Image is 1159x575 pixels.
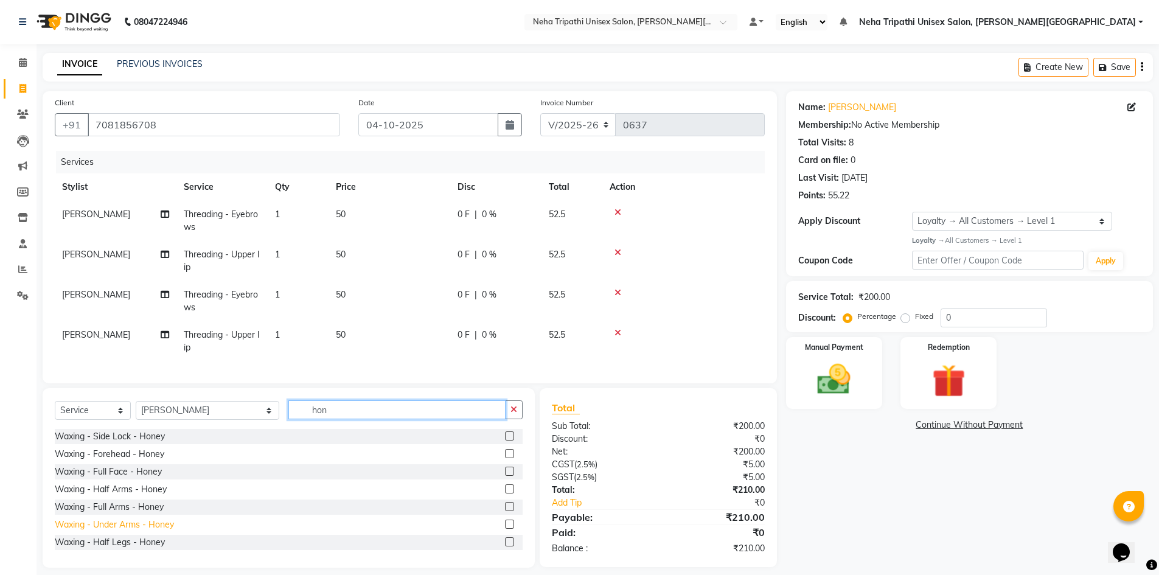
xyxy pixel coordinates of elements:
[543,420,658,433] div: Sub Total:
[658,445,774,458] div: ₹200.00
[184,209,258,232] span: Threading - Eyebrows
[475,329,477,341] span: |
[1018,58,1088,77] button: Create New
[798,101,826,114] div: Name:
[912,235,1141,246] div: All Customers → Level 1
[458,288,470,301] span: 0 F
[798,136,846,149] div: Total Visits:
[922,360,976,402] img: _gift.svg
[134,5,187,39] b: 08047224946
[184,289,258,313] span: Threading - Eyebrows
[912,236,944,245] strong: Loyalty →
[55,518,174,531] div: Waxing - Under Arms - Honey
[176,173,268,201] th: Service
[543,445,658,458] div: Net:
[55,97,74,108] label: Client
[117,58,203,69] a: PREVIOUS INVOICES
[928,342,970,353] label: Redemption
[329,173,450,201] th: Price
[475,208,477,221] span: |
[658,458,774,471] div: ₹5.00
[543,525,658,540] div: Paid:
[358,97,375,108] label: Date
[543,542,658,555] div: Balance :
[482,248,496,261] span: 0 %
[458,248,470,261] span: 0 F
[658,484,774,497] div: ₹210.00
[805,342,863,353] label: Manual Payment
[62,329,130,340] span: [PERSON_NAME]
[336,289,346,300] span: 50
[1093,58,1136,77] button: Save
[658,471,774,484] div: ₹5.00
[482,288,496,301] span: 0 %
[859,16,1136,29] span: Neha Tripathi Unisex Salon, [PERSON_NAME][GEOGRAPHIC_DATA]
[798,154,848,167] div: Card on file:
[184,329,259,353] span: Threading - Upper lip
[458,208,470,221] span: 0 F
[602,173,765,201] th: Action
[184,249,259,273] span: Threading - Upper lip
[798,172,839,184] div: Last Visit:
[543,497,677,509] a: Add Tip
[543,510,658,524] div: Payable:
[450,173,541,201] th: Disc
[288,400,506,419] input: Search or Scan
[857,311,896,322] label: Percentage
[828,189,849,202] div: 55.22
[798,119,851,131] div: Membership:
[658,420,774,433] div: ₹200.00
[552,459,574,470] span: CGST
[798,189,826,202] div: Points:
[549,329,565,340] span: 52.5
[851,154,855,167] div: 0
[482,208,496,221] span: 0 %
[788,419,1150,431] a: Continue Without Payment
[549,209,565,220] span: 52.5
[31,5,114,39] img: logo
[475,288,477,301] span: |
[543,433,658,445] div: Discount:
[55,173,176,201] th: Stylist
[55,113,89,136] button: +91
[828,101,896,114] a: [PERSON_NAME]
[336,329,346,340] span: 50
[576,472,594,482] span: 2.5%
[658,433,774,445] div: ₹0
[540,97,593,108] label: Invoice Number
[807,360,861,399] img: _cash.svg
[336,209,346,220] span: 50
[482,329,496,341] span: 0 %
[849,136,854,149] div: 8
[62,209,130,220] span: [PERSON_NAME]
[798,215,913,228] div: Apply Discount
[1108,526,1147,563] iframe: chat widget
[552,402,580,414] span: Total
[543,471,658,484] div: ( )
[841,172,868,184] div: [DATE]
[798,119,1141,131] div: No Active Membership
[552,472,574,483] span: SGST
[1088,252,1123,270] button: Apply
[658,510,774,524] div: ₹210.00
[543,458,658,471] div: ( )
[658,525,774,540] div: ₹0
[268,173,329,201] th: Qty
[55,536,165,549] div: Waxing - Half Legs - Honey
[658,542,774,555] div: ₹210.00
[275,289,280,300] span: 1
[55,430,165,443] div: Waxing - Side Lock - Honey
[62,289,130,300] span: [PERSON_NAME]
[62,249,130,260] span: [PERSON_NAME]
[55,483,167,496] div: Waxing - Half Arms - Honey
[458,329,470,341] span: 0 F
[275,329,280,340] span: 1
[275,249,280,260] span: 1
[678,497,774,509] div: ₹0
[88,113,340,136] input: Search by Name/Mobile/Email/Code
[275,209,280,220] span: 1
[577,459,595,469] span: 2.5%
[55,501,164,514] div: Waxing - Full Arms - Honey
[915,311,933,322] label: Fixed
[912,251,1084,270] input: Enter Offer / Coupon Code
